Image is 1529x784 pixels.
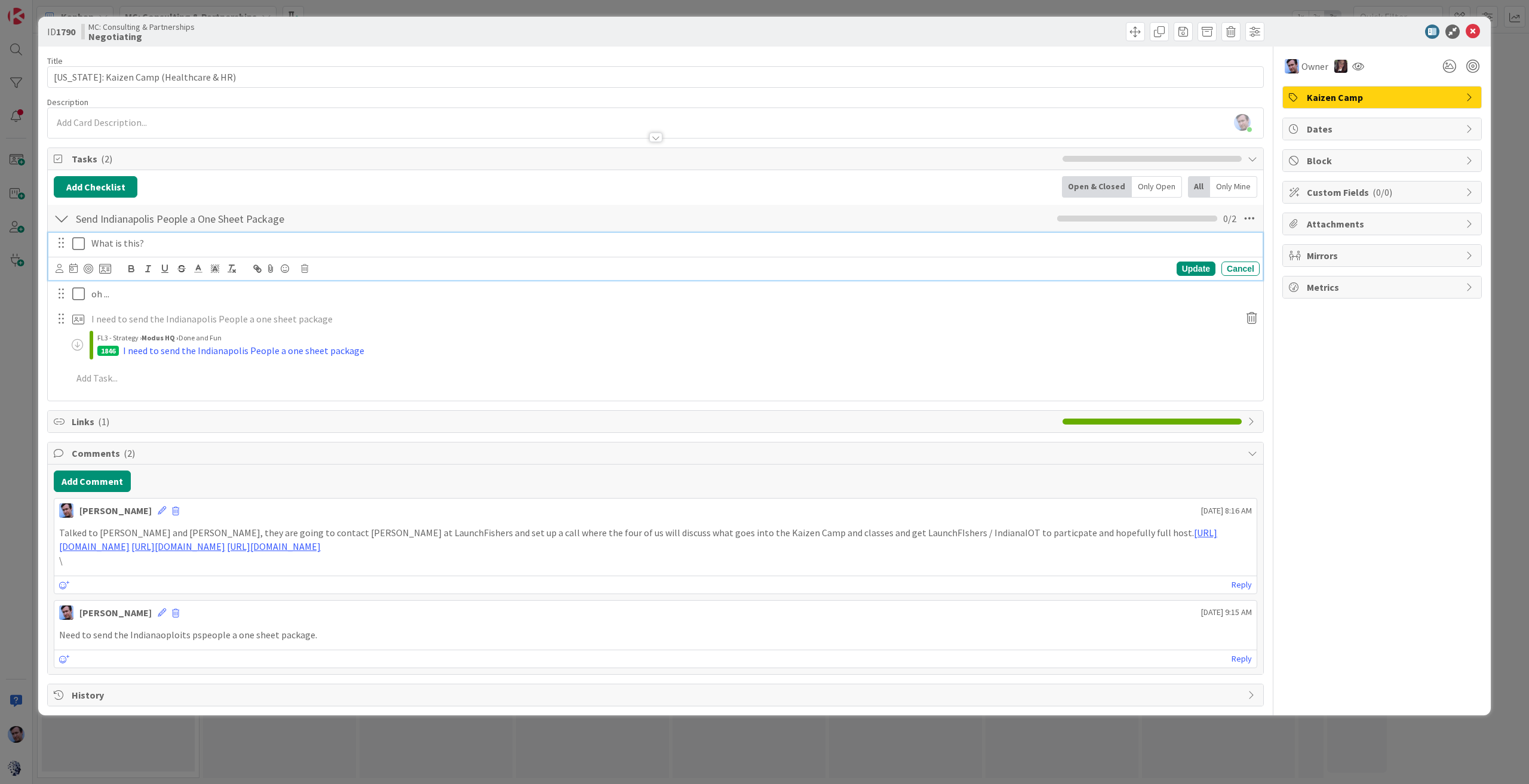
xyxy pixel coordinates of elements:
input: type card name here... [47,66,1264,88]
span: Tasks [72,152,1057,166]
button: Add Checklist [54,176,137,198]
span: ( 1 ) [98,416,109,428]
span: FL3 - Strategy › [97,333,142,342]
span: Done and Fun [179,333,222,342]
div: Only Open [1132,176,1182,198]
span: [DATE] 8:16 AM [1201,505,1252,517]
span: Mirrors [1307,248,1460,263]
span: Owner [1301,59,1328,73]
span: ID [47,24,75,39]
div: Only Mine [1210,176,1257,198]
input: Add Checklist... [72,208,340,229]
button: Add Comment [54,471,131,492]
div: Open & Closed [1062,176,1132,198]
span: ( 2 ) [101,153,112,165]
div: I need to send the Indianapolis People a one sheet package [123,343,364,358]
span: Custom Fields [1307,185,1460,199]
span: Block [1307,153,1460,168]
p: oh ... [91,287,1255,301]
p: What is this? [91,236,1255,250]
div: All [1188,176,1210,198]
img: JB [1285,59,1299,73]
p: I need to send the Indianapolis People a one sheet package [91,312,1233,326]
div: [PERSON_NAME] [79,605,152,620]
img: JB [59,503,73,518]
span: Dates [1307,122,1460,136]
b: Modus HQ › [142,333,179,342]
span: Comments [72,446,1242,460]
a: Reply [1232,577,1252,592]
div: [PERSON_NAME] [79,503,152,518]
span: History [72,688,1242,702]
p: Need to send the Indianaoploits pspeople a one sheet package. [59,628,1252,642]
span: Description [47,97,88,107]
a: [URL][DOMAIN_NAME] [131,540,225,552]
img: JB [59,605,73,620]
div: 1846 [97,346,119,356]
img: 1h7l4qjWAP1Fo8liPYTG9Z7tLcljo6KC.jpg [1234,114,1251,131]
p: \ [59,554,1252,567]
span: Metrics [1307,280,1460,294]
a: Reply [1232,651,1252,666]
span: Kaizen Camp [1307,90,1460,104]
span: ( 2 ) [124,447,135,459]
img: TD [1334,60,1347,73]
b: Negotiating [88,32,195,41]
a: [URL][DOMAIN_NAME] [227,540,321,552]
p: Talked to [PERSON_NAME] and [PERSON_NAME], they are going to contact [PERSON_NAME] at LaunchFishe... [59,526,1252,553]
label: Title [47,56,63,66]
span: Links [72,414,1057,429]
span: ( 0/0 ) [1373,186,1392,198]
span: [DATE] 9:15 AM [1201,606,1252,619]
b: 1790 [56,26,75,38]
span: 0 / 2 [1223,211,1236,226]
div: Update [1177,262,1215,276]
span: MC: Consulting & Partnerships [88,22,195,32]
span: Attachments [1307,217,1460,231]
div: Cancel [1221,262,1260,276]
